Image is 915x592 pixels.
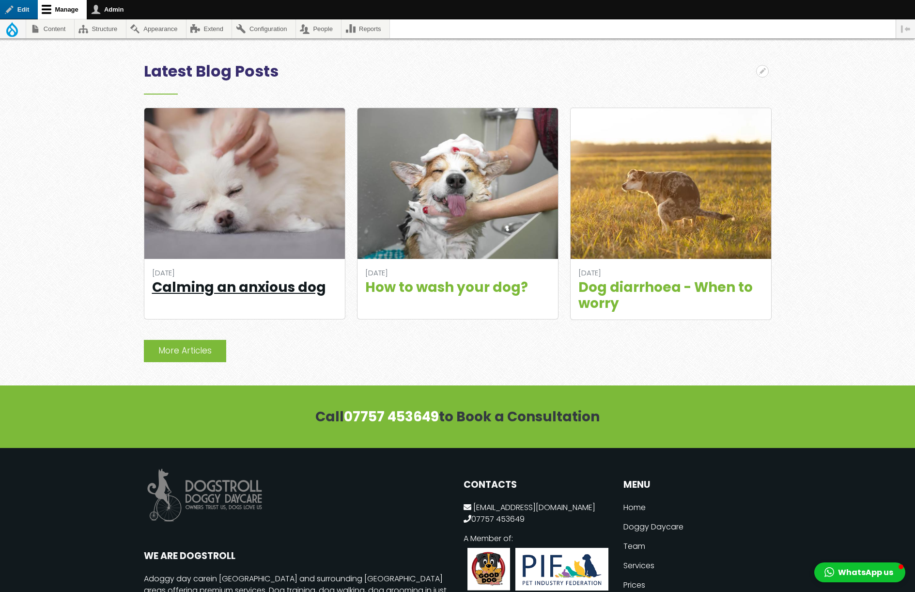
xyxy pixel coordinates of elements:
button: Open Latest Blog Posts configuration options [756,65,769,78]
button: MENU [623,479,772,490]
a: [EMAIL_ADDRESS][DOMAIN_NAME] [473,502,595,513]
a: Configuration [232,19,295,38]
img: Dogstroll Dog Daycare [144,460,265,531]
a: Services [623,556,772,576]
a: More Articles [144,340,226,362]
h2: Latest Blog Posts [144,62,772,95]
a: Reports [341,19,389,38]
button: WhatsApp us [814,562,905,582]
h3: Call to Book a Consultation [138,409,777,425]
a: doggy day care [149,573,211,584]
a: 07757 453649 [344,407,439,426]
h2: CONTACTS [464,479,612,490]
a: Content [26,19,74,38]
a: Structure [75,19,126,38]
a: Team [623,537,772,556]
a: Doggy Daycare [623,517,772,537]
a: Appearance [126,19,186,38]
a: Home [623,498,772,517]
a: Calming an anxious dog [152,278,326,297]
a: How to wash your dog? [365,278,528,297]
button: Vertical orientation [896,19,915,38]
a: Dog diarrhoea - When to worry [578,278,753,313]
a: Extend [186,19,232,38]
h2: WE ARE DOGSTROLL [144,550,452,561]
p: 07757 453649 [464,502,612,525]
a: People [296,19,341,38]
